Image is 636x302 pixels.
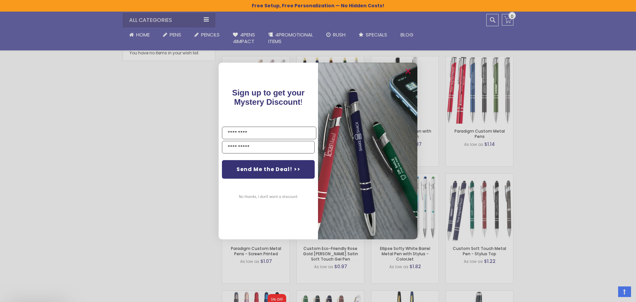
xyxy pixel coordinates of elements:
[222,160,315,179] button: Send Me the Deal! >>
[318,63,417,239] img: pop-up-image
[232,88,305,106] span: !
[403,66,413,77] button: Close dialog
[236,189,301,205] button: No thanks, I don't want a discount.
[232,88,305,106] span: Sign up to get your Mystery Discount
